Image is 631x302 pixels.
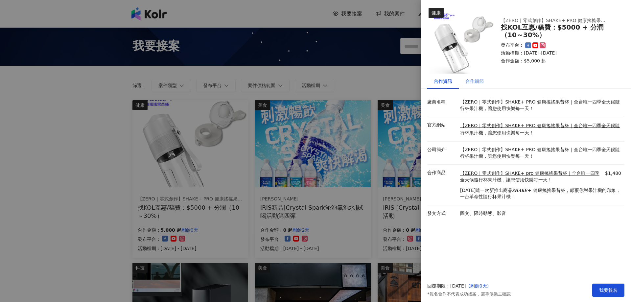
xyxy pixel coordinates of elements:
p: $1,480 [605,170,621,183]
p: 廠商名稱 [427,99,457,105]
p: 圖文、限時動態、影音 [460,210,621,217]
div: 合作資訊 [434,78,452,85]
p: 合作商品 [427,170,457,176]
p: [DATE]這一次新推出商品𝑺𝑯𝑨𝑲𝑬+ 健康搖搖果昔杯，顛覆你對果汁機的印象，一台革命性隨行杯果汁機！ [460,187,621,200]
p: 官方網站 [427,122,457,128]
p: 發布平台： [501,42,524,49]
button: 我要報名 [592,284,624,297]
div: 【ZERO｜零式創作】SHAKE+ PRO 健康搖搖果昔杯｜全台唯一四季全天候隨行杯果汁機，讓您使用快樂每一天！ [501,17,606,24]
p: ( 剩餘0天 ) [468,283,510,290]
p: 發文方式 [427,210,457,217]
img: 【ZERO｜零式創作】SHAKE+ pro 健康搖搖果昔杯｜全台唯一四季全天候隨行杯果汁機，讓您使用快樂每一天！ [429,8,494,74]
p: *報名合作不代表成功接案，需等候業主確認 [427,291,511,297]
a: 【ZERO｜零式創作】SHAKE+ PRO 健康搖搖果昔杯｜全台唯一四季全天候隨行杯果汁機，讓您使用快樂每一天！ [460,123,620,135]
span: 我要報名 [599,288,618,293]
p: 【ZERO｜零式創作】SHAKE+ PRO 健康搖搖果昔杯｜全台唯一四季全天候隨行杯果汁機，讓您使用快樂每一天！ [460,99,621,112]
div: 健康 [429,8,444,18]
p: 活動檔期：[DATE]-[DATE] [501,50,617,57]
a: 【ZERO｜零式創作】SHAKE+ pro 健康搖搖果昔杯｜全台唯一四季全天候隨行杯果汁機，讓您使用快樂每一天！ [460,170,604,183]
p: 【ZERO｜零式創作】SHAKE+ PRO 健康搖搖果昔杯｜全台唯一四季全天候隨行杯果汁機，讓您使用快樂每一天！ [460,147,621,159]
div: 找KOL互惠/稿費：$5000 + 分潤（10～30%） [501,24,617,39]
div: 合作細節 [465,78,484,85]
p: 公司簡介 [427,147,457,153]
p: 回覆期限：[DATE] [427,283,466,290]
p: 合作金額： $5,000 起 [501,58,617,64]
